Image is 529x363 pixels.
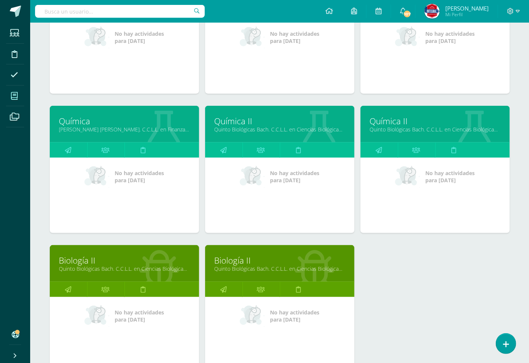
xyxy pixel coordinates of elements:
img: 51a170330e630098166843e11f7d0626.png [425,4,440,19]
input: Busca un usuario... [35,5,205,18]
img: no_activities_small.png [395,165,420,188]
a: Quinto Biológicas Bach. C.C.L.L. en Ciencias Biológicas "B" [215,265,345,272]
a: Biología II [215,255,345,266]
img: no_activities_small.png [240,26,265,49]
a: Quinto Biológicas Bach. C.C.L.L. en Ciencias Biológicas "A" [215,126,345,133]
img: no_activities_small.png [240,305,265,327]
a: Quinto Biológicas Bach. C.C.L.L. en Ciencias Biológicas "B" [370,126,500,133]
span: No hay actividades para [DATE] [270,30,319,44]
a: [PERSON_NAME] [PERSON_NAME]. C.C.L.L. en Finanzas y Administración "A" [59,126,190,133]
span: [PERSON_NAME] [445,5,489,12]
a: Química II [370,115,500,127]
span: No hay actividades para [DATE] [425,169,475,184]
img: no_activities_small.png [84,165,109,188]
a: Biología II [59,255,190,266]
img: no_activities_small.png [395,26,420,49]
span: No hay actividades para [DATE] [115,309,164,323]
img: no_activities_small.png [84,305,109,327]
a: Química II [215,115,345,127]
a: Química [59,115,190,127]
span: No hay actividades para [DATE] [115,30,164,44]
span: No hay actividades para [DATE] [425,30,475,44]
span: Mi Perfil [445,11,489,18]
span: No hay actividades para [DATE] [270,309,319,323]
span: No hay actividades para [DATE] [270,169,319,184]
a: Quinto Biológicas Bach. C.C.L.L. en Ciencias Biológicas "A" [59,265,190,272]
img: no_activities_small.png [240,165,265,188]
span: No hay actividades para [DATE] [115,169,164,184]
img: no_activities_small.png [84,26,109,49]
span: 107 [403,10,411,18]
